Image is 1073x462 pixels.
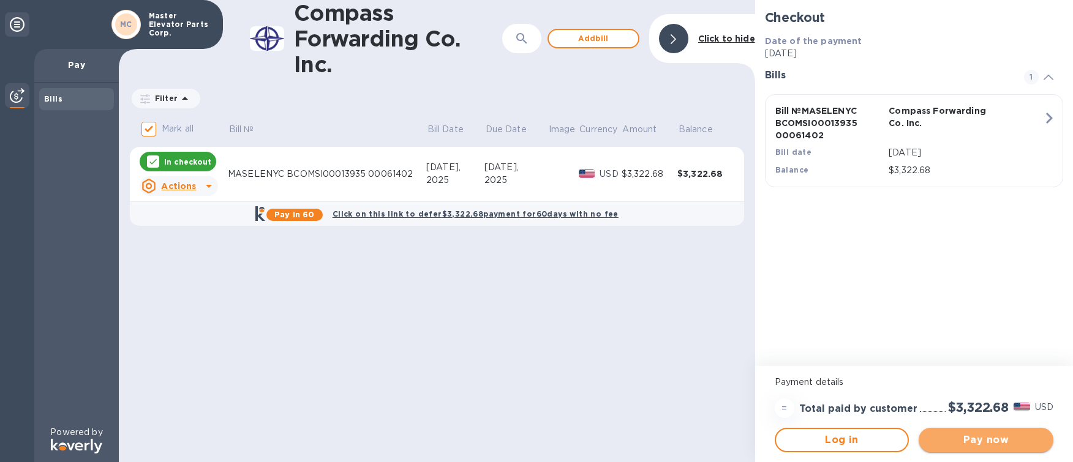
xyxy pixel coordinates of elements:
[698,34,755,43] b: Click to hide
[775,398,794,418] div: =
[622,123,672,136] span: Amount
[333,209,619,218] b: Click on this link to defer $3,322.68 payment for 60 days with no fee
[149,12,210,37] p: Master Elevator Parts Corp.
[765,94,1063,187] button: Bill №MASELENYC BCOMSI00013935 00061402Compass Forwarding Co. Inc.Bill date[DATE]Balance$3,322.68
[50,426,102,439] p: Powered by
[679,123,729,136] span: Balance
[548,29,639,48] button: Addbill
[919,428,1053,452] button: Pay now
[484,161,548,174] div: [DATE],
[1024,70,1039,84] span: 1
[775,165,809,174] b: Balance
[679,123,713,136] p: Balance
[559,31,628,46] span: Add bill
[164,157,211,167] p: In checkout
[427,123,464,136] p: Bill Date
[427,123,480,136] span: Bill Date
[775,105,884,141] p: Bill № MASELENYC BCOMSI00013935 00061402
[229,123,254,136] p: Bill №
[622,168,677,181] div: $3,322.68
[51,439,102,453] img: Logo
[765,70,1009,81] h3: Bills
[889,105,998,129] p: Compass Forwarding Co. Inc.
[228,168,426,181] div: MASELENYC BCOMSI00013935 00061402
[484,174,548,187] div: 2025
[1035,401,1053,414] p: USD
[579,170,595,178] img: USD
[622,123,657,136] p: Amount
[765,10,1063,25] h2: Checkout
[889,164,1043,177] p: $3,322.68
[928,433,1044,447] span: Pay now
[948,400,1009,415] h2: $3,322.68
[486,123,543,136] span: Due Date
[274,210,314,219] b: Pay in 60
[486,123,527,136] p: Due Date
[677,168,733,180] div: $3,322.68
[775,428,909,452] button: Log in
[1014,403,1030,411] img: USD
[44,94,62,103] b: Bills
[426,161,484,174] div: [DATE],
[775,376,1053,389] p: Payment details
[162,122,194,135] p: Mark all
[161,181,196,191] u: Actions
[549,123,576,136] p: Image
[229,123,270,136] span: Bill №
[889,146,1043,159] p: [DATE]
[799,403,917,415] h3: Total paid by customer
[765,36,862,46] b: Date of the payment
[150,93,178,103] p: Filter
[775,147,812,157] b: Bill date
[426,174,484,187] div: 2025
[765,47,1063,60] p: [DATE]
[120,20,132,29] b: MC
[600,168,622,181] p: USD
[44,59,109,71] p: Pay
[579,123,617,136] p: Currency
[786,433,898,447] span: Log in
